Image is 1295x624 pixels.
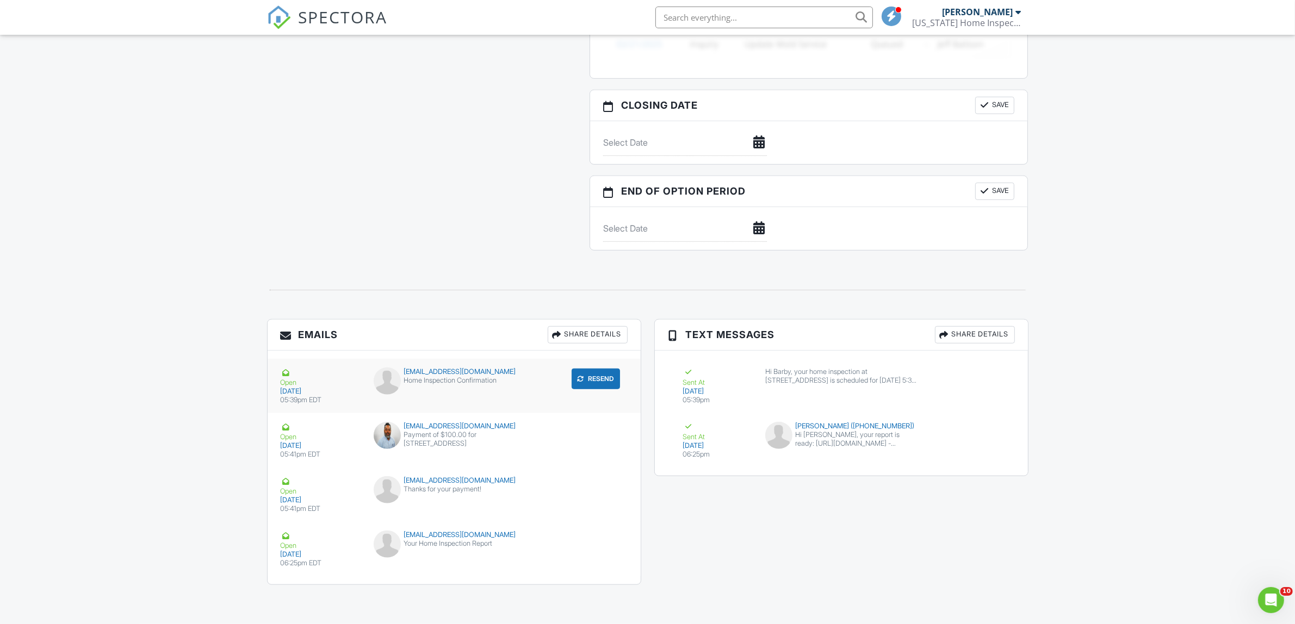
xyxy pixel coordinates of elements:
[281,441,361,450] div: [DATE]
[621,98,698,113] span: Closing date
[374,476,401,503] img: default-user-f0147aede5fd5fa78ca7ade42f37bd4542148d508eef1c3d3ea960f66861d68b.jpg
[975,183,1014,200] button: Save
[281,476,361,496] div: Open
[603,129,767,156] input: Select Date
[795,430,917,448] div: Hi [PERSON_NAME], your report is ready: [URL][DOMAIN_NAME] - [PERSON_NAME] [PHONE_NUMBER]
[374,367,534,376] div: [EMAIL_ADDRESS][DOMAIN_NAME]
[1258,587,1284,613] iframe: Intercom live chat
[267,5,291,29] img: The Best Home Inspection Software - Spectora
[281,450,361,459] div: 05:41pm EDT
[374,376,534,385] div: Home Inspection Confirmation
[374,531,401,558] img: default-user-f0147aede5fd5fa78ca7ade42f37bd4542148d508eef1c3d3ea960f66861d68b.jpg
[268,522,641,576] a: Open [DATE] 06:25pm EDT [EMAIL_ADDRESS][DOMAIN_NAME] Your Home Inspection Report
[374,422,401,449] img: fred_picture.png
[281,531,361,550] div: Open
[621,184,746,198] span: End of Option Period
[765,422,917,430] div: [PERSON_NAME] ([PHONE_NUMBER])
[281,387,361,396] div: [DATE]
[281,550,361,559] div: [DATE]
[572,369,620,389] button: Resend
[281,504,361,513] div: 05:41pm EDT
[548,326,628,344] div: Share Details
[281,396,361,404] div: 05:39pm EDT
[943,7,1013,17] div: [PERSON_NAME]
[268,320,641,351] h3: Emails
[683,422,753,441] div: Sent At
[935,326,1015,344] div: Share Details
[765,367,917,385] div: Hi Barby, your home inspection at [STREET_ADDRESS] is scheduled for [DATE] 5:30 pm. I look forwar...
[374,430,534,448] div: Payment of $100.00 for [STREET_ADDRESS]
[268,413,641,467] a: Open [DATE] 05:41pm EDT [EMAIL_ADDRESS][DOMAIN_NAME] Payment of $100.00 for [STREET_ADDRESS]
[299,5,388,28] span: SPECTORA
[683,441,753,450] div: [DATE]
[281,496,361,504] div: [DATE]
[374,539,534,548] div: Your Home Inspection Report
[374,485,534,494] div: Thanks for your payment!
[655,7,873,28] input: Search everything...
[281,367,361,387] div: Open
[683,387,753,396] div: [DATE]
[683,367,753,387] div: Sent At
[268,359,641,413] a: Open [DATE] 05:39pm EDT [EMAIL_ADDRESS][DOMAIN_NAME] Home Inspection Confirmation Resend
[683,396,753,404] div: 05:39pm
[655,320,1028,351] h3: Text Messages
[374,531,534,539] div: [EMAIL_ADDRESS][DOMAIN_NAME]
[281,422,361,441] div: Open
[374,476,534,485] div: [EMAIL_ADDRESS][DOMAIN_NAME]
[913,17,1021,28] div: Florida Home Inspections FM
[975,97,1014,114] button: Save
[1280,587,1293,596] span: 10
[374,422,534,430] div: [EMAIL_ADDRESS][DOMAIN_NAME]
[668,359,1015,413] a: Sent At [DATE] 05:39pm Hi Barby, your home inspection at [STREET_ADDRESS] is scheduled for [DATE]...
[267,15,388,38] a: SPECTORA
[603,215,767,242] input: Select Date
[374,367,401,395] img: default-user-f0147aede5fd5fa78ca7ade42f37bd4542148d508eef1c3d3ea960f66861d68b.jpg
[281,559,361,567] div: 06:25pm EDT
[268,467,641,522] a: Open [DATE] 05:41pm EDT [EMAIL_ADDRESS][DOMAIN_NAME] Thanks for your payment!
[683,450,753,459] div: 06:25pm
[765,422,792,449] img: default-user-f0147aede5fd5fa78ca7ade42f37bd4542148d508eef1c3d3ea960f66861d68b.jpg
[668,413,1015,467] a: Sent At [DATE] 06:25pm [PERSON_NAME] ([PHONE_NUMBER]) Hi [PERSON_NAME], your report is ready: [UR...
